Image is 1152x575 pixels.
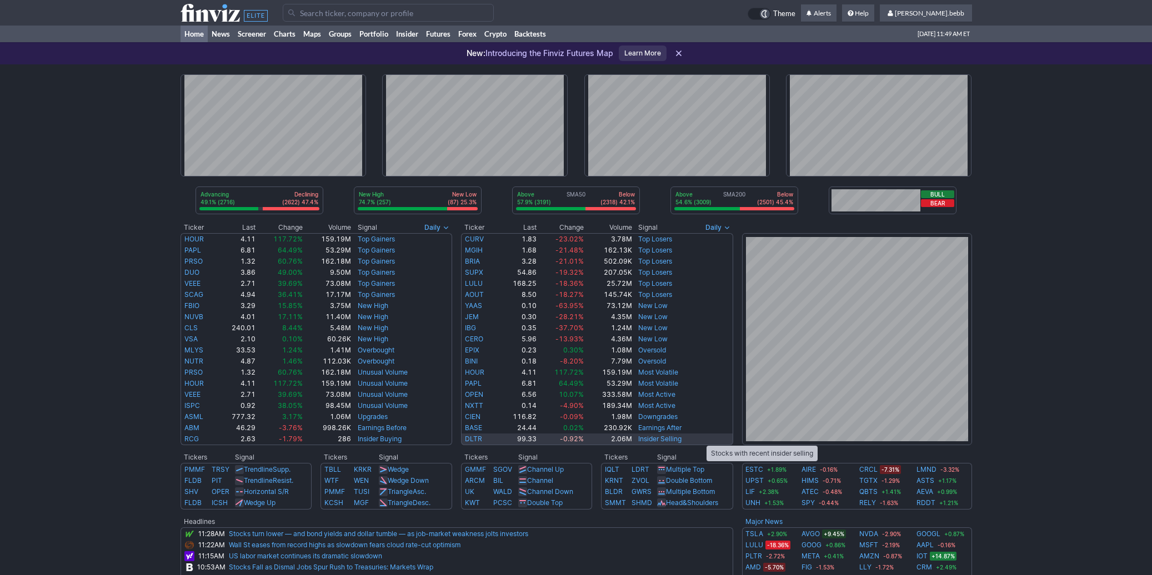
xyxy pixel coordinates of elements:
[921,190,954,198] button: Bull
[802,475,819,486] a: HIMS
[212,465,229,473] a: TRSY
[703,222,733,233] button: Signals interval
[880,4,972,22] a: [PERSON_NAME].bebb
[229,552,382,560] a: US labor market continues its dramatic slowdown
[465,498,480,507] a: KWT
[229,563,433,571] a: Stocks Fall as Dismal Jobs Spur Rush to Treasuries: Markets Wrap
[422,222,452,233] button: Signals interval
[675,198,712,206] p: 54.6% (3009)
[619,46,667,61] a: Learn More
[273,235,303,243] span: 117.72%
[666,465,704,473] a: Multiple Top
[745,486,755,497] a: LIF
[282,335,303,343] span: 0.10%
[358,268,395,276] a: Top Gainers
[184,368,203,376] a: PRSO
[324,487,345,496] a: PMMF
[465,346,479,354] a: EPIX
[467,48,485,58] span: New:
[560,357,584,365] span: -8.20%
[859,497,876,508] a: RELY
[278,290,303,299] span: 36.41%
[584,267,633,278] td: 207.05K
[278,246,303,254] span: 64.49%
[638,435,682,443] a: Insider Selling
[299,26,325,42] a: Maps
[916,464,936,475] a: LMND
[605,476,623,485] a: KRNT
[282,357,303,365] span: 1.46%
[584,278,633,289] td: 25.72M
[555,246,584,254] span: -21.48%
[638,412,678,421] a: Downgrades
[358,401,408,410] a: Unusual Volume
[413,498,430,507] span: Desc.
[517,198,551,206] p: 57.9% (3191)
[638,290,672,299] a: Top Losers
[355,26,392,42] a: Portfolio
[184,346,203,354] a: MLYS
[802,486,819,497] a: ATEC
[842,4,874,22] a: Help
[388,465,409,473] a: Wedge
[498,267,537,278] td: 54.86
[465,476,485,485] a: ARCM
[303,322,352,334] td: 5.48M
[802,551,820,562] a: META
[745,539,763,551] a: LULU
[359,198,391,206] p: 74.7% (257)
[745,562,761,573] a: AMD
[498,334,537,345] td: 5.96
[859,464,878,475] a: CRCL
[282,190,318,198] p: Declining
[217,356,256,367] td: 4.87
[354,465,372,473] a: KRKR
[584,233,633,245] td: 3.78M
[465,401,483,410] a: NXTT
[638,423,682,432] a: Earnings After
[184,498,202,507] a: FLDB
[555,335,584,343] span: -13.93%
[584,356,633,367] td: 7.79M
[217,345,256,356] td: 33.53
[498,278,537,289] td: 168.25
[638,246,672,254] a: Top Losers
[358,223,377,232] span: Signal
[745,464,763,475] a: ESTC
[465,312,479,321] a: JEM
[217,222,256,233] th: Last
[282,346,303,354] span: 1.24%
[921,199,954,207] button: Bear
[324,476,339,485] a: WTF
[638,324,668,332] a: New Low
[217,334,256,345] td: 2.10
[422,26,454,42] a: Futures
[212,476,222,485] a: PIT
[184,324,198,332] a: CLS
[208,26,234,42] a: News
[859,475,878,486] a: TGTX
[244,487,289,496] a: Horizontal S/R
[480,26,510,42] a: Crypto
[537,222,584,233] th: Change
[757,198,793,206] p: (2501) 45.4%
[801,4,837,22] a: Alerts
[244,465,273,473] span: Trendline
[584,300,633,311] td: 73.12M
[184,246,201,254] a: PAPL
[498,322,537,334] td: 0.35
[498,222,537,233] th: Last
[493,498,512,507] a: PCSC
[217,245,256,256] td: 6.81
[638,357,666,365] a: Oversold
[303,367,352,378] td: 162.18M
[244,476,293,485] a: TrendlineResist.
[229,541,460,549] a: Wall St eases from record highs as slowdown fears cloud rate-cut optimism
[303,311,352,322] td: 11.40M
[638,312,668,321] a: New Low
[303,345,352,356] td: 1.41M
[303,334,352,345] td: 60.26K
[916,486,933,497] a: AEVA
[527,476,553,485] a: Channel
[584,256,633,267] td: 502.09K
